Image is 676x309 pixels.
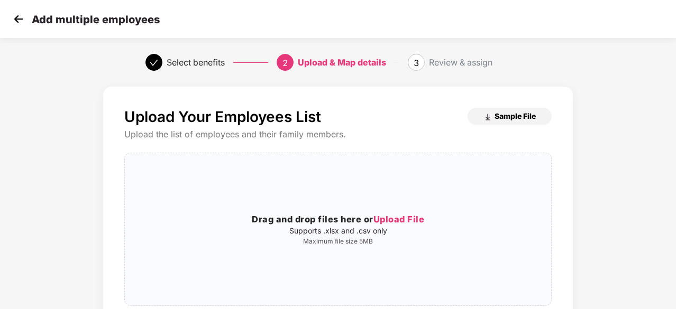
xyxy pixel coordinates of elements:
div: Select benefits [167,54,225,71]
span: Drag and drop files here orUpload FileSupports .xlsx and .csv onlyMaximum file size 5MB [125,153,551,305]
button: Sample File [468,108,552,125]
span: Upload File [373,214,425,224]
p: Supports .xlsx and .csv only [125,227,551,235]
div: Upload & Map details [298,54,386,71]
div: Upload the list of employees and their family members. [124,129,552,140]
p: Maximum file size 5MB [125,237,551,246]
div: Review & assign [429,54,492,71]
h3: Drag and drop files here or [125,213,551,227]
span: 3 [414,58,419,68]
span: 2 [282,58,288,68]
p: Add multiple employees [32,13,160,26]
img: download_icon [483,113,492,121]
p: Upload Your Employees List [124,108,321,126]
span: check [150,59,158,67]
img: svg+xml;base64,PHN2ZyB4bWxucz0iaHR0cDovL3d3dy53My5vcmcvMjAwMC9zdmciIHdpZHRoPSIzMCIgaGVpZ2h0PSIzMC... [11,11,26,27]
span: Sample File [495,111,536,121]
